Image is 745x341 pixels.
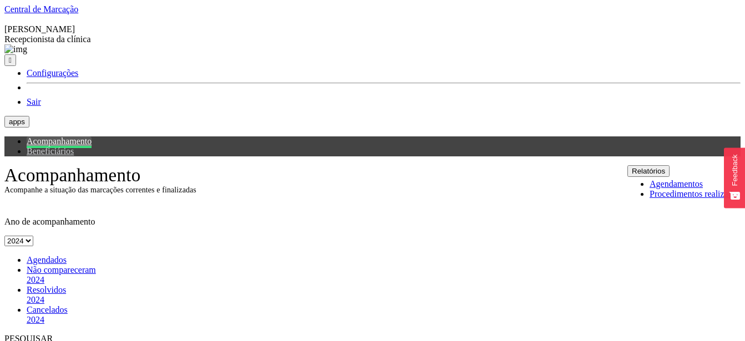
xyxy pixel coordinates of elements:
img: img [4,44,27,54]
a: Configurações [27,68,78,78]
p: Ano de acompanhamento [4,217,741,227]
p: Acompanhe a situação das marcações correntes e finalizadas [4,186,520,195]
a: Beneficiários [27,146,74,156]
ul: Relatórios [627,179,741,199]
span: Resolvidos [27,285,66,294]
div: Feedback [731,154,739,186]
button: apps [4,116,29,128]
div: [PERSON_NAME] [4,24,741,34]
div: 2024 [27,275,741,285]
span: Recepcionista da clínica [4,34,90,44]
a: Central de Marcação [4,4,78,14]
i:  [9,56,12,64]
button:  [4,54,16,66]
span: Não compareceram [27,265,96,274]
span: Agendados [27,255,67,264]
a: Acompanhamento [27,136,92,148]
div: 2024 [27,315,741,325]
a: Procedimentos realizados [650,189,741,199]
span: Cancelados [27,305,68,314]
a: Sair [27,97,41,106]
a: Agendamentos [650,179,703,189]
div: 2024 [27,295,741,305]
p: Acompanhamento [4,165,520,186]
button: Relatórios [627,165,670,177]
ul:  [4,68,741,107]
